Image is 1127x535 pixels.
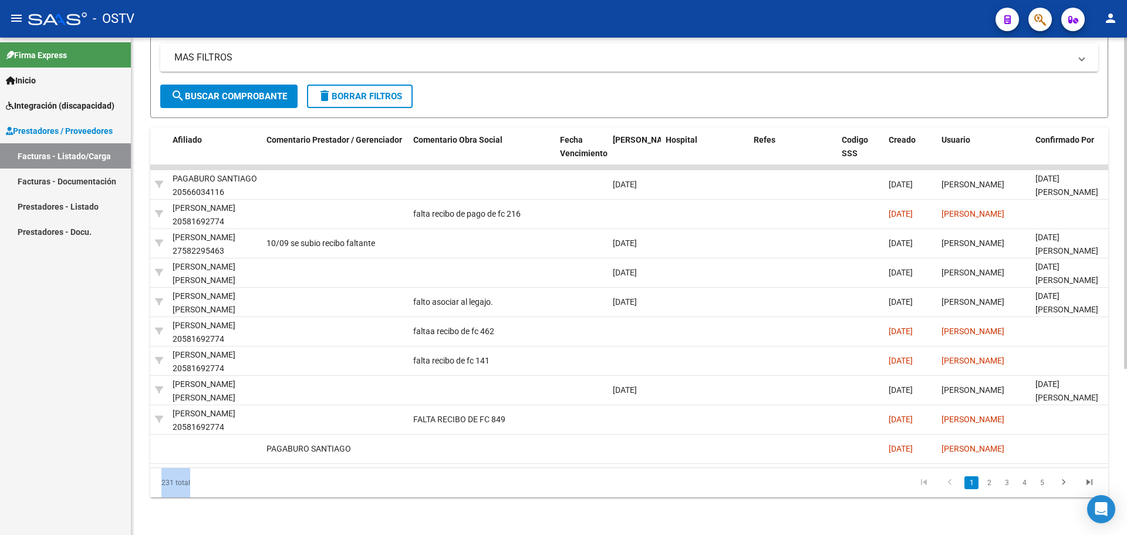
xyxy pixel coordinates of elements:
[963,473,980,493] li: page 1
[942,327,1004,336] span: [PERSON_NAME]
[171,91,287,102] span: Buscar Comprobante
[173,378,257,418] div: [PERSON_NAME] [PERSON_NAME] 20560686235
[666,135,697,144] span: Hospital
[262,127,409,179] datatable-header-cell: Comentario Prestador / Gerenciador
[889,209,913,218] span: [DATE]
[307,85,413,108] button: Borrar Filtros
[939,476,961,489] a: go to previous page
[889,327,913,336] span: [DATE]
[6,49,67,62] span: Firma Express
[1035,135,1094,144] span: Confirmado Por
[942,297,1004,307] span: [PERSON_NAME]
[889,444,913,453] span: [DATE]
[754,135,775,144] span: Refes
[613,385,637,395] span: [DATE]
[1078,476,1101,489] a: go to last page
[318,91,402,102] span: Borrar Filtros
[6,125,113,137] span: Prestadores / Proveedores
[964,476,978,489] a: 1
[1015,473,1033,493] li: page 4
[413,209,521,218] span: falta recibo de pago de fc 216
[413,356,490,365] span: falta recibo de fc 141
[1017,476,1031,489] a: 4
[937,127,1031,179] datatable-header-cell: Usuario
[1000,476,1014,489] a: 3
[998,473,1015,493] li: page 3
[1087,495,1115,523] div: Open Intercom Messenger
[173,348,257,375] div: [PERSON_NAME] 20581692774
[982,476,996,489] a: 2
[889,135,916,144] span: Creado
[409,127,555,179] datatable-header-cell: Comentario Obra Social
[318,89,332,103] mat-icon: delete
[1031,127,1125,179] datatable-header-cell: Confirmado Por
[150,468,340,497] div: 231 total
[173,201,257,228] div: [PERSON_NAME] 20581692774
[266,135,402,144] span: Comentario Prestador / Gerenciador
[266,238,375,248] span: 10/09 se subio recibo faltante
[942,385,1004,395] span: [PERSON_NAME]
[1052,476,1075,489] a: go to next page
[613,268,637,277] span: [DATE]
[413,327,494,336] span: faltaa recibo de fc 462
[168,127,262,179] datatable-header-cell: Afiliado
[661,127,749,179] datatable-header-cell: Hospital
[93,6,134,32] span: - OSTV
[613,297,637,307] span: [DATE]
[173,319,257,346] div: [PERSON_NAME] 20581692774
[613,180,637,189] span: [DATE]
[6,74,36,87] span: Inicio
[889,356,913,365] span: [DATE]
[889,385,913,395] span: [DATE]
[837,127,884,179] datatable-header-cell: Codigo SSS
[1035,379,1098,402] span: [DATE][PERSON_NAME]
[942,356,1004,365] span: [PERSON_NAME]
[608,127,661,179] datatable-header-cell: Fecha Confimado
[9,11,23,25] mat-icon: menu
[413,297,493,307] span: falto asociar al legajo.
[413,415,505,424] span: FALTA RECIBO DE FC 849
[889,238,913,248] span: [DATE]
[6,99,114,112] span: Integración (discapacidad)
[171,89,185,103] mat-icon: search
[413,135,502,144] span: Comentario Obra Social
[173,290,257,329] div: [PERSON_NAME] [PERSON_NAME] 20568013728
[889,297,913,307] span: [DATE]
[942,444,1004,453] span: [PERSON_NAME]
[749,127,837,179] datatable-header-cell: Refes
[889,268,913,277] span: [DATE]
[1033,473,1051,493] li: page 5
[942,415,1004,424] span: [PERSON_NAME]
[1035,233,1098,255] span: [DATE][PERSON_NAME]
[160,85,298,108] button: Buscar Comprobante
[560,135,608,158] span: Fecha Vencimiento
[1035,476,1049,489] a: 5
[884,127,937,179] datatable-header-cell: Creado
[266,444,351,453] span: PAGABURO SANTIAGO
[173,172,257,199] div: PAGABURO SANTIAGO 20566034116
[1104,11,1118,25] mat-icon: person
[942,268,1004,277] span: [PERSON_NAME]
[842,135,868,158] span: Codigo SSS
[913,476,935,489] a: go to first page
[1035,262,1098,285] span: [DATE][PERSON_NAME]
[942,238,1004,248] span: [PERSON_NAME]
[160,43,1098,72] mat-expansion-panel-header: MAS FILTROS
[173,260,257,300] div: [PERSON_NAME] [PERSON_NAME] 20568013728
[173,407,257,434] div: [PERSON_NAME] 20581692774
[980,473,998,493] li: page 2
[942,180,1004,189] span: [PERSON_NAME]
[613,135,676,144] span: [PERSON_NAME]
[889,415,913,424] span: [DATE]
[555,127,608,179] datatable-header-cell: Fecha Vencimiento
[1035,174,1098,197] span: [DATE][PERSON_NAME]
[613,238,637,248] span: [DATE]
[1035,291,1098,314] span: [DATE][PERSON_NAME]
[174,51,1070,64] mat-panel-title: MAS FILTROS
[942,135,970,144] span: Usuario
[173,231,257,258] div: [PERSON_NAME] 27582295463
[173,135,202,144] span: Afiliado
[942,209,1004,218] span: [PERSON_NAME]
[889,180,913,189] span: [DATE]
